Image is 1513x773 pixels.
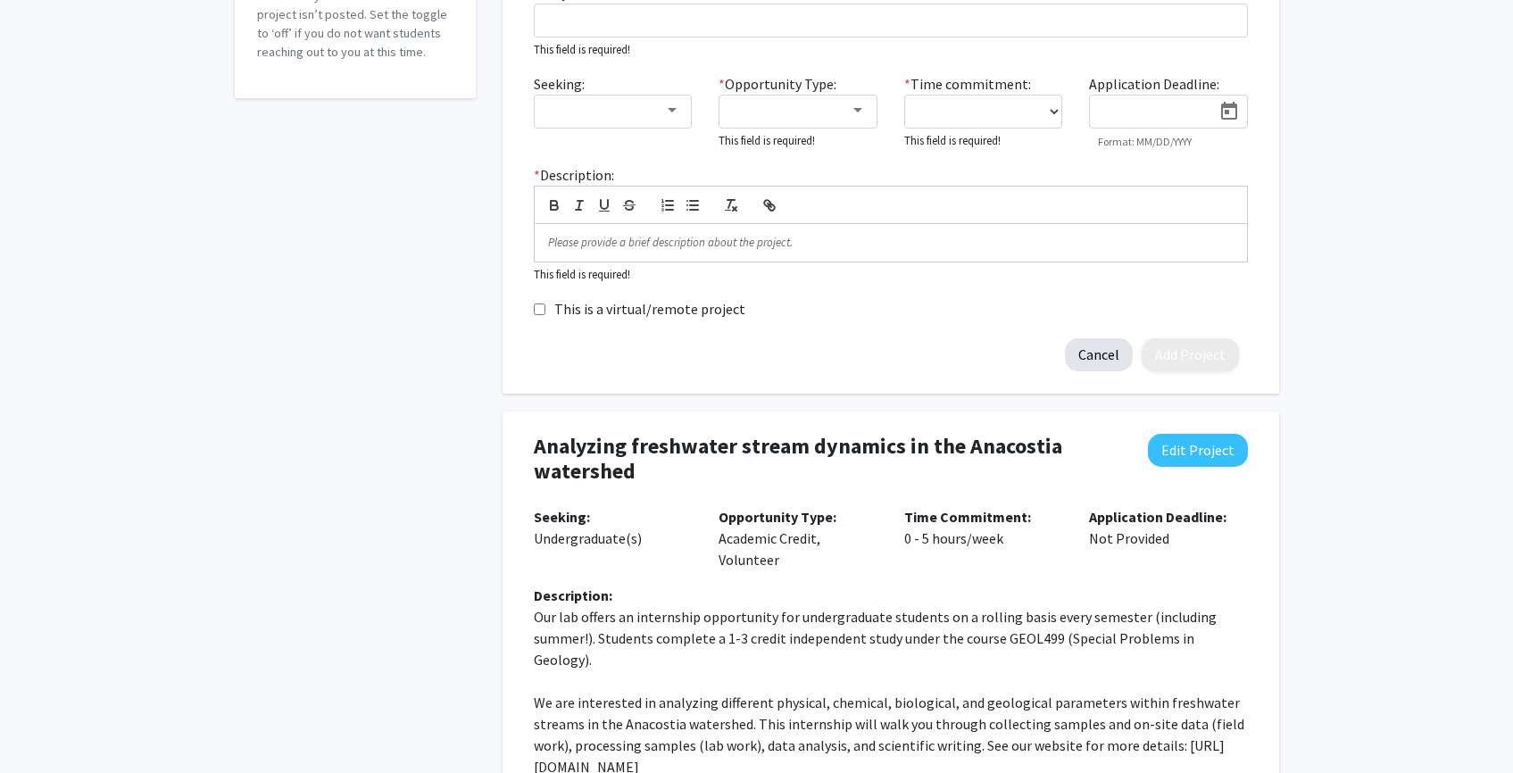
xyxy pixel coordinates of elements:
small: This field is required! [534,267,630,281]
iframe: Chat [13,693,76,760]
label: This is a virtual/remote project [554,298,745,320]
label: Seeking: [534,73,585,95]
button: Open calendar [1211,96,1247,128]
p: Undergraduate(s) [534,506,693,549]
button: Add Project [1142,338,1239,371]
small: This field is required! [534,42,630,56]
b: Opportunity Type: [719,508,836,526]
small: This field is required! [719,133,815,147]
p: 0 - 5 hours/week [904,506,1063,549]
label: Opportunity Type: [719,73,836,95]
p: Our lab offers an internship opportunity for undergraduate students on a rolling basis every seme... [534,606,1248,670]
small: This field is required! [904,133,1001,147]
p: Academic Credit, Volunteer [719,506,877,570]
b: Time Commitment: [904,508,1031,526]
h4: Analyzing freshwater stream dynamics in the Anacostia watershed [534,434,1119,486]
b: Seeking: [534,508,590,526]
label: Description: [534,164,614,186]
button: Cancel [1065,338,1133,371]
label: Time commitment: [904,73,1031,95]
div: Description: [534,585,1248,606]
label: Application Deadline: [1089,73,1219,95]
button: Edit Project [1148,434,1248,467]
b: Application Deadline: [1089,508,1226,526]
p: Not Provided [1089,506,1248,549]
mat-hint: Format: MM/DD/YYYY [1098,136,1192,148]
